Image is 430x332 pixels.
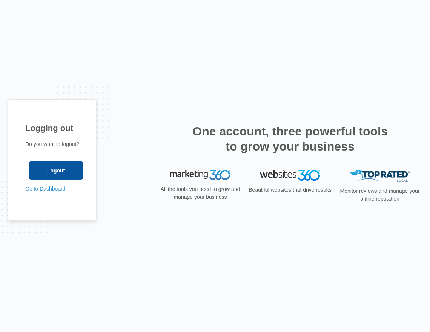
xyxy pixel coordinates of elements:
[350,170,410,182] img: Top Rated Local
[248,186,332,194] p: Beautiful websites that drive results
[190,124,390,154] h2: One account, three powerful tools to grow your business
[170,170,230,180] img: Marketing 360
[25,186,66,192] a: Go to Dashboard
[260,170,320,181] img: Websites 360
[29,161,83,180] input: Logout
[25,140,79,148] p: Do you want to logout?
[25,122,79,134] h1: Logging out
[338,187,422,203] p: Monitor reviews and manage your online reputation
[158,185,243,201] p: All the tools you need to grow and manage your business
